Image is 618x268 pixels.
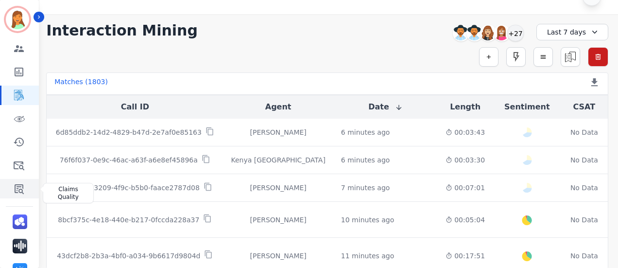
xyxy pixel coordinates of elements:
[507,25,524,41] div: +27
[341,215,394,225] div: 10 minutes ago
[231,215,325,225] div: [PERSON_NAME]
[54,77,108,90] div: Matches ( 1803 )
[341,155,390,165] div: 6 minutes ago
[56,127,202,137] p: 6d85ddb2-14d2-4829-b47d-2e7af0e85163
[46,22,198,39] h1: Interaction Mining
[57,251,200,261] p: 43dcf2b8-2b3a-4bf0-a034-9b6617d9804d
[573,101,596,113] button: CSAT
[231,155,325,165] div: Kenya [GEOGRAPHIC_DATA]
[446,251,485,261] div: 00:17:51
[60,155,198,165] p: 76f6f037-0e9c-46ac-a63f-a6e8ef45896a
[569,127,600,137] div: No Data
[231,127,325,137] div: [PERSON_NAME]
[58,183,200,193] p: 6aac670d-3209-4f9c-b5b0-faace2787d08
[368,101,403,113] button: Date
[504,101,549,113] button: Sentiment
[341,183,390,193] div: 7 minutes ago
[265,101,292,113] button: Agent
[231,183,325,193] div: [PERSON_NAME]
[58,215,199,225] p: 8bcf375c-4e18-440e-b217-0fccda228a37
[450,101,481,113] button: Length
[569,183,600,193] div: No Data
[446,127,485,137] div: 00:03:43
[569,155,600,165] div: No Data
[341,127,390,137] div: 6 minutes ago
[569,251,600,261] div: No Data
[231,251,325,261] div: [PERSON_NAME]
[446,215,485,225] div: 00:05:04
[536,24,608,40] div: Last 7 days
[446,155,485,165] div: 00:03:30
[569,215,600,225] div: No Data
[121,101,149,113] button: Call ID
[341,251,394,261] div: 11 minutes ago
[446,183,485,193] div: 00:07:01
[6,8,29,31] img: Bordered avatar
